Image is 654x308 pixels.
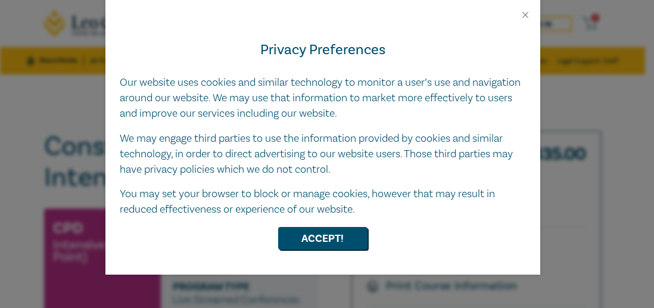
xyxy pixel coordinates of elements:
p: Our website uses cookies and similar technology to monitor a user’s use and navigation around our... [120,75,526,122]
p: You may set your browser to block or manage cookies, however that may result in reduced effective... [120,186,526,217]
h4: Privacy Preferences [120,39,526,61]
button: Close [520,10,531,20]
p: We may engage third parties to use the information provided by cookies and similar technology, in... [120,131,526,178]
button: Accept! [278,227,368,250]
